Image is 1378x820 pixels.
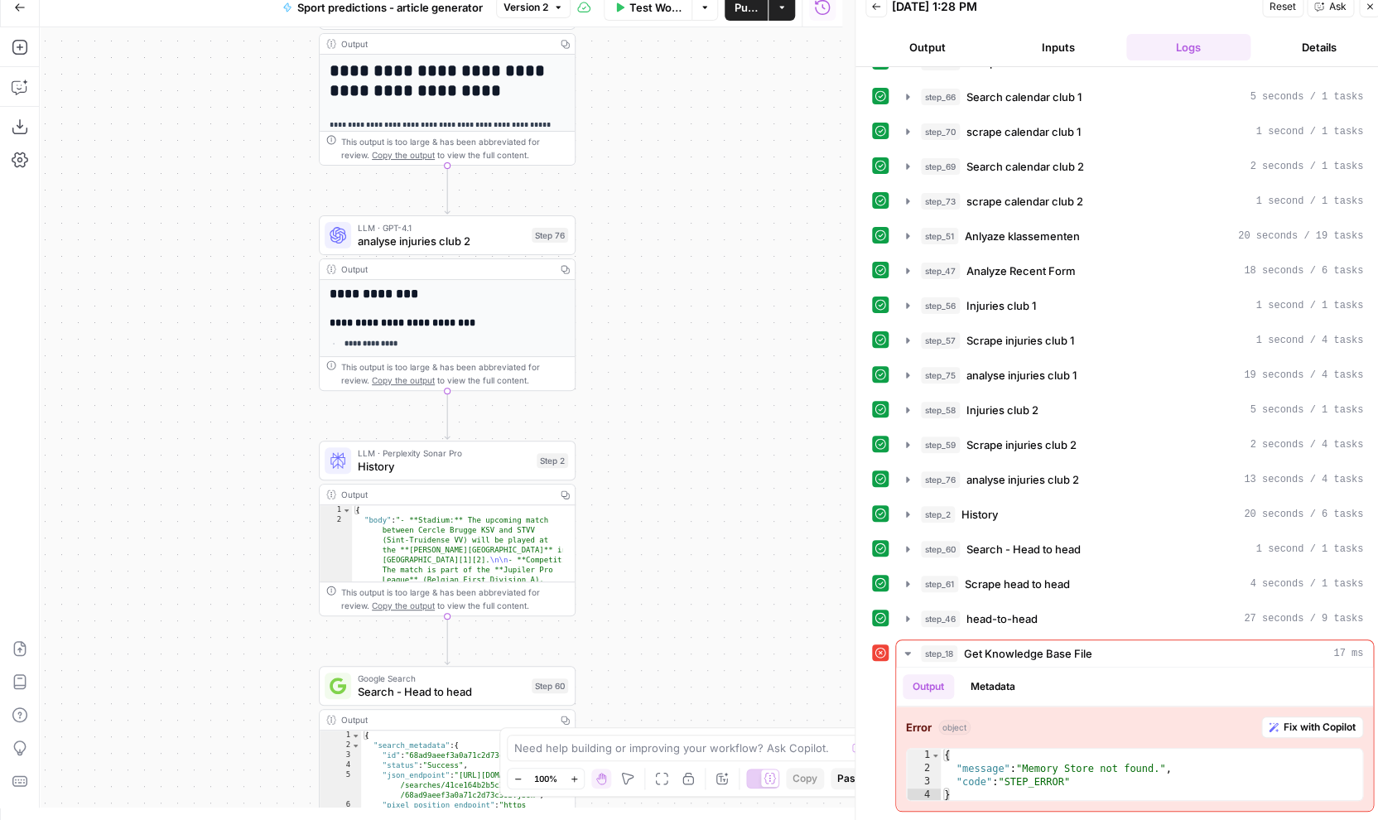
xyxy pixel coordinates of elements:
button: 18 seconds / 6 tasks [896,258,1373,284]
div: 5 [320,770,361,800]
span: LLM · GPT-4.1 [358,221,525,234]
span: 2 seconds / 4 tasks [1250,437,1363,452]
span: Google Search [358,672,525,685]
span: step_59 [921,437,960,453]
span: Toggle code folding, rows 1 through 225 [351,731,360,740]
span: step_47 [921,263,960,279]
span: Copy [793,771,817,786]
span: analyse injuries club 2 [966,471,1079,488]
div: 1 [907,749,941,762]
span: head-to-head [966,610,1038,627]
button: Fix with Copilot [1261,716,1363,738]
span: step_18 [921,645,957,662]
span: Fix with Copilot [1284,720,1356,735]
button: 1 second / 1 tasks [896,292,1373,319]
button: 1 second / 1 tasks [896,536,1373,562]
div: 2 [907,762,941,775]
span: analyse injuries club 1 [966,367,1077,383]
button: 20 seconds / 19 tasks [896,223,1373,249]
span: Injuries club 1 [966,297,1036,314]
div: 3 [907,775,941,789]
div: 3 [320,750,361,760]
button: Logs [1126,34,1250,60]
button: 1 second / 1 tasks [896,188,1373,215]
span: step_61 [921,576,958,592]
span: Scrape injuries club 1 [966,332,1074,349]
span: step_66 [921,89,960,105]
span: Scrape head to head [965,576,1070,592]
span: 19 seconds / 4 tasks [1244,368,1363,383]
button: 2 seconds / 1 tasks [896,153,1373,180]
span: 1 second / 1 tasks [1255,298,1363,313]
span: step_69 [921,158,960,175]
div: 2 [320,740,361,750]
span: Toggle code folding, rows 1 through 3 [342,505,351,515]
span: Injuries club 2 [966,402,1038,418]
span: 1 second / 1 tasks [1255,124,1363,139]
span: 2 seconds / 1 tasks [1250,159,1363,174]
span: Scrape injuries club 2 [966,437,1077,453]
button: 17 ms [896,640,1373,667]
button: Inputs [996,34,1120,60]
span: analyse injuries club 2 [358,233,525,249]
button: 19 seconds / 4 tasks [896,362,1373,388]
span: step_76 [921,471,960,488]
div: This output is too large & has been abbreviated for review. to view the full content. [341,360,568,387]
span: 1 second / 1 tasks [1255,194,1363,209]
span: Anlyaze klassementen [965,228,1080,244]
span: Copy the output [372,601,435,610]
div: Output [341,713,550,726]
span: 18 seconds / 6 tasks [1244,263,1363,278]
span: step_56 [921,297,960,314]
button: 5 seconds / 1 tasks [896,397,1373,423]
button: Copy [786,768,824,789]
span: Copy the output [372,150,435,160]
span: scrape calendar club 1 [966,123,1081,140]
span: Get Knowledge Base File [964,645,1092,662]
span: step_73 [921,193,960,210]
div: 1 [320,731,361,740]
span: 1 second / 1 tasks [1255,542,1363,557]
span: step_75 [921,367,960,383]
div: 4 [907,789,941,802]
span: 27 seconds / 9 tasks [1244,611,1363,626]
span: 1 second / 4 tasks [1255,333,1363,348]
button: Output [903,674,954,699]
span: object [938,720,971,735]
div: This output is too large & has been abbreviated for review. to view the full content. [341,135,568,162]
span: 20 seconds / 19 tasks [1238,229,1363,244]
div: Output [341,263,550,276]
span: 5 seconds / 1 tasks [1250,403,1363,417]
span: Analyze Recent Form [966,263,1076,279]
span: Toggle code folding, rows 2 through 12 [351,740,360,750]
g: Edge from step_59 to step_76 [445,166,450,214]
div: 1 [320,505,352,515]
button: 13 seconds / 4 tasks [896,466,1373,493]
span: Toggle code folding, rows 1 through 4 [931,749,940,762]
span: step_2 [921,506,955,523]
span: 20 seconds / 6 tasks [1244,507,1363,522]
button: 2 seconds / 4 tasks [896,432,1373,458]
span: step_51 [921,228,958,244]
span: step_60 [921,541,960,557]
span: History [358,458,530,475]
div: 4 [320,760,361,770]
button: 27 seconds / 9 tasks [896,605,1373,632]
button: 20 seconds / 6 tasks [896,501,1373,528]
div: This output is too large & has been abbreviated for review. to view the full content. [341,586,568,612]
span: Search - Head to head [966,541,1081,557]
span: step_57 [921,332,960,349]
span: Search calendar club 1 [966,89,1082,105]
span: step_58 [921,402,960,418]
button: 4 seconds / 1 tasks [896,571,1373,597]
button: 5 seconds / 1 tasks [896,84,1373,110]
span: 5 seconds / 1 tasks [1250,89,1363,104]
strong: Error [906,719,932,736]
span: LLM · Perplexity Sonar Pro [358,446,530,460]
span: Paste [837,771,865,786]
span: 17 ms [1333,646,1363,661]
div: LLM · Perplexity Sonar ProHistoryStep 2Output{ "body":"- **Stadium:** The upcoming match between ... [319,441,576,616]
span: 100% [534,772,557,785]
span: Search - Head to head [358,683,525,700]
span: step_46 [921,610,960,627]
